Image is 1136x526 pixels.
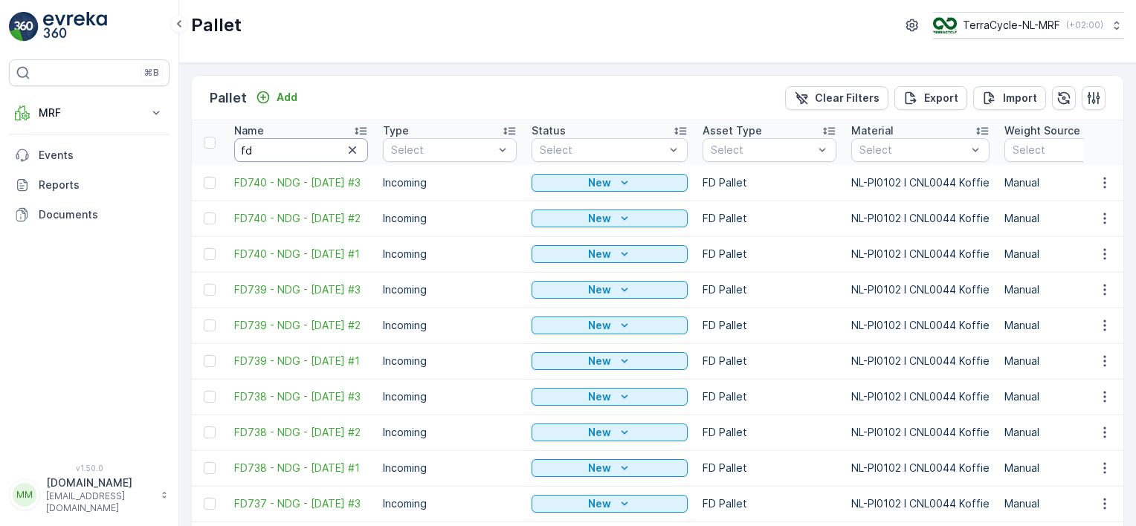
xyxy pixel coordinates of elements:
img: TC_v739CUj.png [933,17,957,33]
div: Toggle Row Selected [204,248,216,260]
span: FD738 - NDG - [DATE] #2 [234,425,368,440]
a: FD740 - NDG - 25.09.2025 #1 [234,247,368,262]
a: Events [9,140,170,170]
td: FD Pallet [695,165,844,201]
button: New [532,316,688,334]
p: New [588,461,611,475]
a: FD739 - NDG - 19.09.2025 #3 [234,282,368,297]
td: Incoming [375,201,524,236]
a: FD739 - NDG - 19.09.2025 #2 [234,318,368,333]
button: New [532,210,688,227]
td: FD Pallet [695,201,844,236]
p: New [588,354,611,368]
button: New [532,245,688,263]
button: TerraCycle-NL-MRF(+02:00) [933,12,1124,39]
td: NL-PI0102 I CNL0044 Koffie [844,486,997,522]
p: New [588,175,611,190]
button: New [532,281,688,299]
p: Asset Type [703,123,762,138]
p: New [588,318,611,333]
div: Toggle Row Selected [204,426,216,438]
span: FD740 - NDG - [DATE] #1 [234,247,368,262]
td: FD Pallet [695,379,844,415]
td: FD Pallet [695,272,844,308]
a: FD740 - NDG - 25.09.2025 #3 [234,175,368,190]
div: Toggle Row Selected [204,177,216,189]
div: Toggle Row Selected [204,462,216,474]
div: Toggle Row Selected [204,391,216,403]
td: FD Pallet [695,450,844,486]
td: Incoming [375,486,524,522]
span: FD738 - NDG - [DATE] #1 [234,461,368,475]
span: v 1.50.0 [9,464,170,473]
div: Toggle Row Selected [204,355,216,367]
td: Incoming [375,343,524,379]
p: Material [851,123,894,138]
td: Incoming [375,272,524,308]
p: Name [234,123,264,138]
a: FD738 - NDG - 11.09.2025 #2 [234,425,368,440]
p: New [588,282,611,297]
button: New [532,174,688,192]
p: Pallet [191,13,242,37]
p: ⌘B [144,67,159,79]
td: Incoming [375,450,524,486]
button: New [532,352,688,370]
p: New [588,247,611,262]
td: Incoming [375,379,524,415]
button: MRF [9,98,170,128]
div: Toggle Row Selected [204,498,216,510]
span: FD739 - NDG - [DATE] #1 [234,354,368,368]
button: New [532,388,688,406]
td: NL-PI0102 I CNL0044 Koffie [844,379,997,415]
td: FD Pallet [695,343,844,379]
a: Documents [9,200,170,230]
p: MRF [39,105,140,120]
td: Incoming [375,236,524,272]
span: FD739 - NDG - [DATE] #3 [234,282,368,297]
a: FD737 - NDG - 04.09.2025 #3 [234,496,368,511]
td: Incoming [375,415,524,450]
div: MM [13,483,36,507]
p: Documents [39,207,164,222]
p: Select [540,143,665,158]
td: NL-PI0102 I CNL0044 Koffie [844,236,997,272]
p: Import [1003,91,1037,105]
button: Clear Filters [785,86,888,110]
p: Select [1013,143,1115,158]
p: ( +02:00 ) [1066,19,1103,31]
p: Select [859,143,966,158]
td: FD Pallet [695,486,844,522]
span: FD737 - NDG - [DATE] #3 [234,496,368,511]
a: FD739 - NDG - 19.09.2025 #1 [234,354,368,368]
div: Toggle Row Selected [204,284,216,296]
td: NL-PI0102 I CNL0044 Koffie [844,450,997,486]
a: FD738 - NDG - 11.09.2025 #3 [234,389,368,404]
button: New [532,495,688,513]
img: logo_light-DOdMpM7g.png [43,12,107,42]
p: [DOMAIN_NAME] [46,475,153,490]
p: Add [277,90,297,105]
a: FD738 - NDG - 11.09.2025 #1 [234,461,368,475]
p: TerraCycle-NL-MRF [963,18,1060,33]
p: Weight Source [1004,123,1080,138]
button: New [532,459,688,477]
p: New [588,389,611,404]
button: MM[DOMAIN_NAME][EMAIL_ADDRESS][DOMAIN_NAME] [9,475,170,514]
p: Type [383,123,409,138]
p: Export [924,91,958,105]
td: NL-PI0102 I CNL0044 Koffie [844,201,997,236]
td: FD Pallet [695,308,844,343]
a: Reports [9,170,170,200]
p: Select [711,143,813,158]
button: New [532,423,688,441]
td: NL-PI0102 I CNL0044 Koffie [844,308,997,343]
img: logo [9,12,39,42]
p: New [588,496,611,511]
td: NL-PI0102 I CNL0044 Koffie [844,415,997,450]
input: Search [234,138,368,162]
p: Select [391,143,494,158]
td: NL-PI0102 I CNL0044 Koffie [844,272,997,308]
span: FD738 - NDG - [DATE] #3 [234,389,368,404]
p: Pallet [210,88,247,108]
